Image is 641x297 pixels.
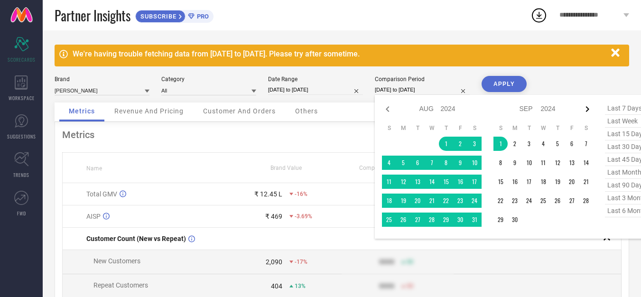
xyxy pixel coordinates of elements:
[382,213,396,227] td: Sun Aug 25 2024
[493,124,508,132] th: Sunday
[467,213,482,227] td: Sat Aug 31 2024
[396,194,410,208] td: Mon Aug 19 2024
[579,124,593,132] th: Saturday
[508,175,522,189] td: Mon Sep 16 2024
[508,213,522,227] td: Mon Sep 30 2024
[467,156,482,170] td: Sat Aug 10 2024
[536,175,550,189] td: Wed Sep 18 2024
[254,190,282,198] div: ₹ 12.45 L
[508,156,522,170] td: Mon Sep 09 2024
[530,7,548,24] div: Open download list
[425,156,439,170] td: Wed Aug 07 2024
[407,259,413,265] span: 50
[550,175,565,189] td: Thu Sep 19 2024
[467,175,482,189] td: Sat Aug 17 2024
[396,156,410,170] td: Mon Aug 05 2024
[396,213,410,227] td: Mon Aug 26 2024
[359,165,407,171] span: Competitors Value
[382,124,396,132] th: Sunday
[410,194,425,208] td: Tue Aug 20 2024
[382,175,396,189] td: Sun Aug 11 2024
[579,175,593,189] td: Sat Sep 21 2024
[439,213,453,227] td: Thu Aug 29 2024
[565,175,579,189] td: Fri Sep 20 2024
[295,191,307,197] span: -16%
[425,175,439,189] td: Wed Aug 14 2024
[522,175,536,189] td: Tue Sep 17 2024
[536,194,550,208] td: Wed Sep 25 2024
[439,156,453,170] td: Thu Aug 08 2024
[271,282,282,290] div: 404
[522,194,536,208] td: Tue Sep 24 2024
[268,76,363,83] div: Date Range
[203,107,276,115] span: Customer And Orders
[396,124,410,132] th: Monday
[382,194,396,208] td: Sun Aug 18 2024
[86,235,186,242] span: Customer Count (New vs Repeat)
[508,194,522,208] td: Mon Sep 23 2024
[522,137,536,151] td: Tue Sep 03 2024
[467,137,482,151] td: Sat Aug 03 2024
[493,194,508,208] td: Sun Sep 22 2024
[265,213,282,220] div: ₹ 469
[453,137,467,151] td: Fri Aug 02 2024
[467,194,482,208] td: Sat Aug 24 2024
[136,13,179,20] span: SUBSCRIBE
[8,56,36,63] span: SCORECARDS
[439,124,453,132] th: Thursday
[69,107,95,115] span: Metrics
[114,107,184,115] span: Revenue And Pricing
[565,137,579,151] td: Fri Sep 06 2024
[550,137,565,151] td: Thu Sep 05 2024
[508,137,522,151] td: Mon Sep 02 2024
[295,283,306,289] span: 13%
[439,194,453,208] td: Thu Aug 22 2024
[62,129,622,140] div: Metrics
[295,213,312,220] span: -3.69%
[135,8,214,23] a: SUBSCRIBEPRO
[375,85,470,95] input: Select comparison period
[453,156,467,170] td: Fri Aug 09 2024
[536,137,550,151] td: Wed Sep 04 2024
[396,175,410,189] td: Mon Aug 12 2024
[493,175,508,189] td: Sun Sep 15 2024
[382,156,396,170] td: Sun Aug 04 2024
[439,137,453,151] td: Thu Aug 01 2024
[579,194,593,208] td: Sat Sep 28 2024
[482,76,527,92] button: APPLY
[86,190,117,198] span: Total GMV
[453,213,467,227] td: Fri Aug 30 2024
[7,133,36,140] span: SUGGESTIONS
[550,156,565,170] td: Thu Sep 12 2024
[375,76,470,83] div: Comparison Period
[439,175,453,189] td: Thu Aug 15 2024
[13,171,29,178] span: TRENDS
[86,165,102,172] span: Name
[453,194,467,208] td: Fri Aug 23 2024
[565,194,579,208] td: Fri Sep 27 2024
[565,124,579,132] th: Friday
[565,156,579,170] td: Fri Sep 13 2024
[536,124,550,132] th: Wednesday
[161,76,256,83] div: Category
[73,49,606,58] div: We're having trouble fetching data from [DATE] to [DATE]. Please try after sometime.
[550,124,565,132] th: Thursday
[536,156,550,170] td: Wed Sep 11 2024
[508,124,522,132] th: Monday
[407,283,413,289] span: 50
[550,194,565,208] td: Thu Sep 26 2024
[522,156,536,170] td: Tue Sep 10 2024
[410,156,425,170] td: Tue Aug 06 2024
[410,213,425,227] td: Tue Aug 27 2024
[493,213,508,227] td: Sun Sep 29 2024
[17,210,26,217] span: FWD
[493,137,508,151] td: Sun Sep 01 2024
[410,124,425,132] th: Tuesday
[268,85,363,95] input: Select date range
[55,76,149,83] div: Brand
[266,258,282,266] div: 2,090
[425,124,439,132] th: Wednesday
[410,175,425,189] td: Tue Aug 13 2024
[55,6,130,25] span: Partner Insights
[93,257,140,265] span: New Customers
